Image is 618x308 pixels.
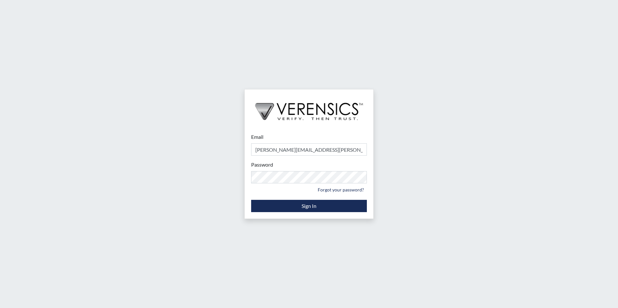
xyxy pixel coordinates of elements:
button: Sign In [251,200,367,212]
label: Email [251,133,263,141]
label: Password [251,161,273,169]
img: logo-wide-black.2aad4157.png [245,89,373,127]
input: Email [251,143,367,156]
a: Forgot your password? [315,185,367,195]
